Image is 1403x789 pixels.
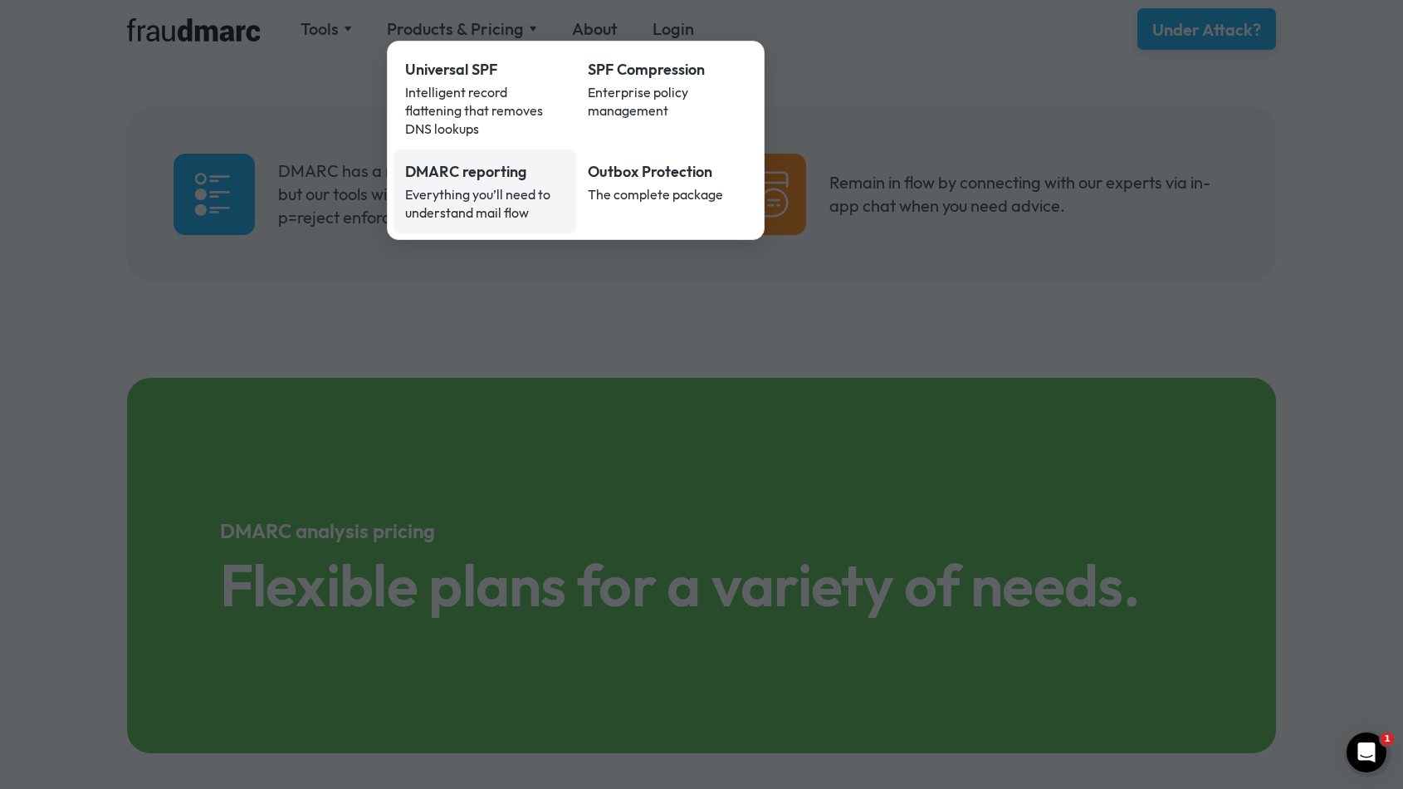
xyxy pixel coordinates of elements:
a: DMARC reportingEverything you’ll need to understand mail flow [394,149,576,233]
div: Enterprise policy management [588,83,747,120]
span: 1 [1381,733,1394,746]
div: Outbox Protection [588,161,747,183]
a: Outbox ProtectionThe complete package [576,149,759,233]
iframe: Intercom live chat [1347,733,1386,772]
div: Intelligent record flattening that removes DNS lookups [405,83,565,138]
a: SPF CompressionEnterprise policy management [576,47,759,149]
div: The complete package [588,185,747,203]
div: SPF Compression [588,59,747,81]
nav: Products & Pricing [387,41,765,240]
div: Universal SPF [405,59,565,81]
div: Everything you’ll need to understand mail flow [405,185,565,222]
a: Universal SPFIntelligent record flattening that removes DNS lookups [394,47,576,149]
div: DMARC reporting [405,161,565,183]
